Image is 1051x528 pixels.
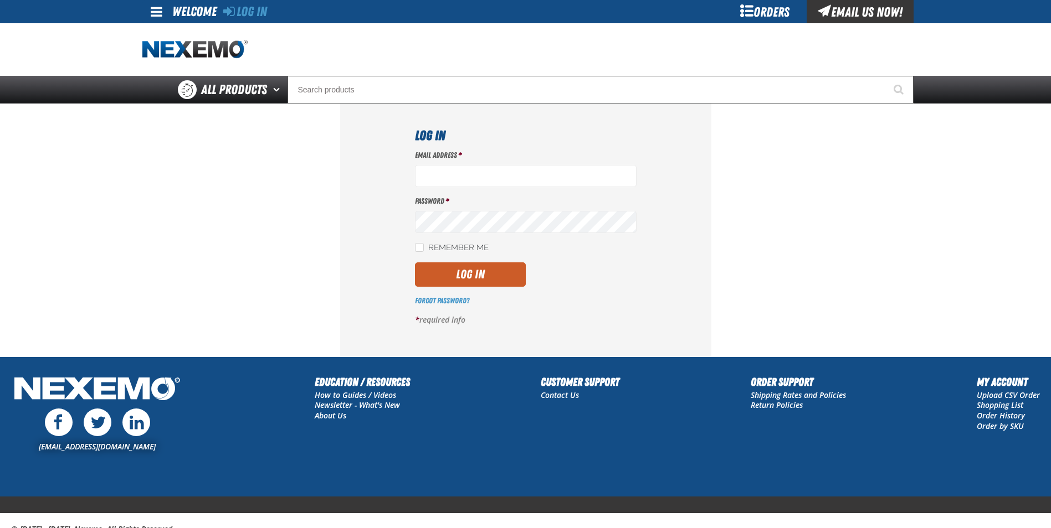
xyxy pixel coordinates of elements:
[201,80,267,100] span: All Products
[11,374,183,406] img: Nexemo Logo
[142,40,248,59] img: Nexemo logo
[415,126,637,146] h1: Log In
[977,410,1025,421] a: Order History
[886,76,914,103] button: Start Searching
[39,441,156,452] a: [EMAIL_ADDRESS][DOMAIN_NAME]
[315,390,396,400] a: How to Guides / Videos
[269,76,288,103] button: Open All Products pages
[315,400,400,410] a: Newsletter - What's New
[415,262,526,287] button: Log In
[751,374,846,390] h2: Order Support
[977,400,1023,410] a: Shopping List
[415,150,637,161] label: Email Address
[541,374,619,390] h2: Customer Support
[415,243,489,253] label: Remember Me
[415,243,424,252] input: Remember Me
[541,390,579,400] a: Contact Us
[977,421,1024,431] a: Order by SKU
[415,315,637,325] p: required info
[415,296,469,305] a: Forgot Password?
[977,390,1040,400] a: Upload CSV Order
[415,196,637,206] label: Password
[315,410,346,421] a: About Us
[223,4,267,19] a: Log In
[315,374,410,390] h2: Education / Resources
[751,390,846,400] a: Shipping Rates and Policies
[288,76,914,103] input: Search
[977,374,1040,390] h2: My Account
[751,400,803,410] a: Return Policies
[142,40,248,59] a: Home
